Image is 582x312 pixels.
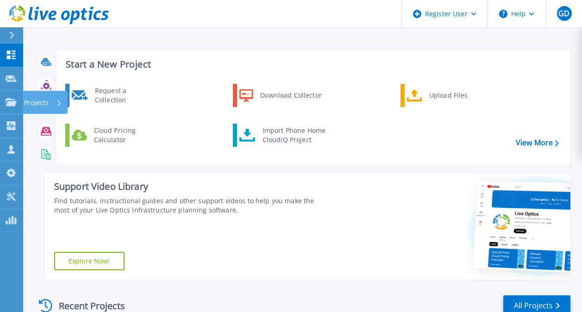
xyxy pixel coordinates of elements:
div: Find tutorials, instructional guides and other support videos to help you make the most of your L... [54,196,327,215]
div: Cloud Pricing Calculator [89,126,158,144]
p: Projects [24,91,49,115]
a: Upload Files [401,84,495,107]
span: GD [558,10,569,17]
div: Request a Collection [90,86,158,105]
a: Request a Collection [65,84,160,107]
h3: Start a New Project [66,59,558,69]
a: Cloud Pricing Calculator [65,124,160,147]
a: View More [516,138,559,147]
div: Download Collector [256,86,325,105]
div: Support Video Library [54,181,327,193]
div: Import Phone Home CloudIQ Project [258,126,330,144]
div: Upload Files [425,86,493,105]
a: Explore Now! [54,252,125,270]
a: Download Collector [233,84,328,107]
